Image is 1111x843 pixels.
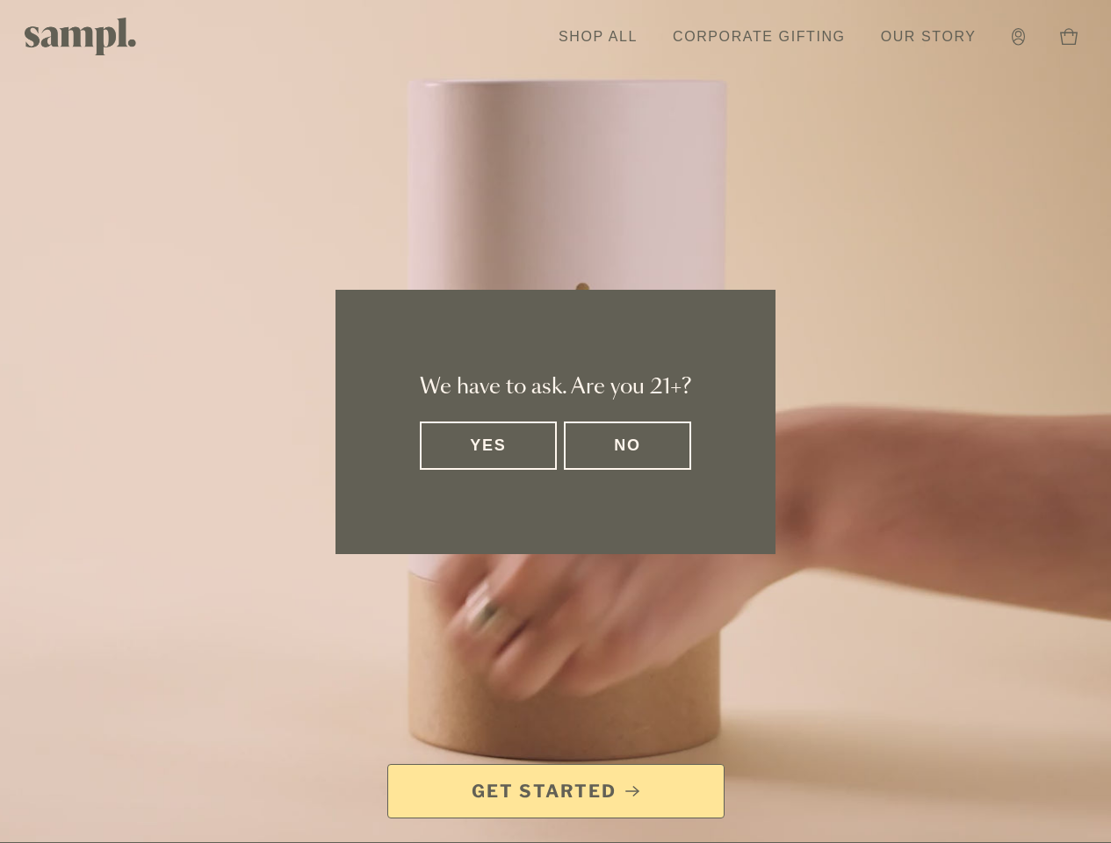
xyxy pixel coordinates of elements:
a: Shop All [550,18,646,56]
img: Sampl logo [25,18,137,55]
a: Corporate Gifting [664,18,855,56]
span: Get Started [472,779,617,803]
a: Get Started [387,764,725,818]
a: Our Story [872,18,985,56]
